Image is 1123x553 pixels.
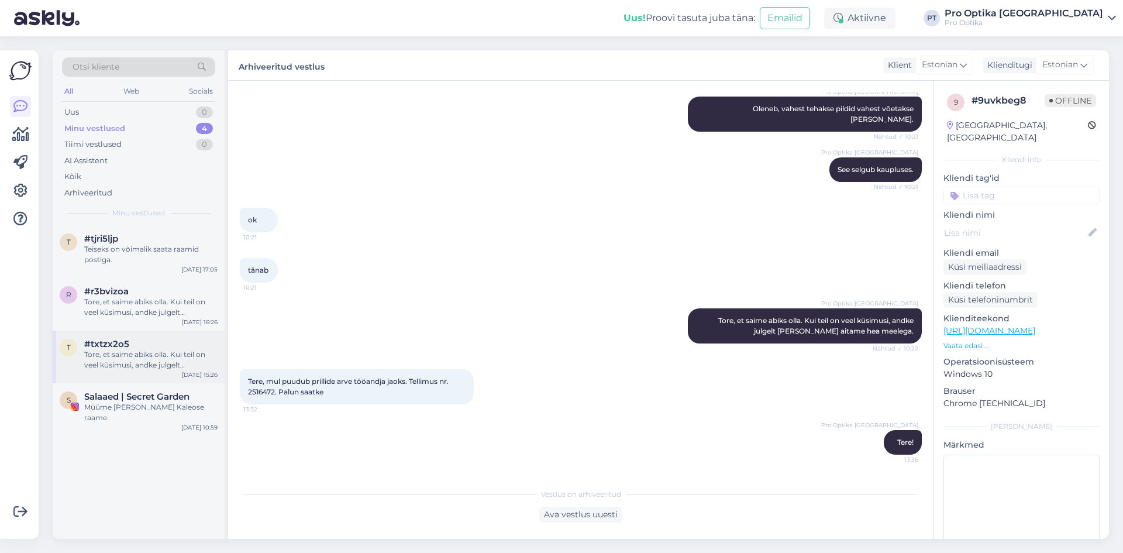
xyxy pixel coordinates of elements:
b: Uus! [623,12,646,23]
span: Tere, mul puudub prillide arve tööandja jaoks. Tellimus nr. 2516472. Palun saatke [248,377,450,396]
div: Pro Optika [945,18,1103,28]
span: Oleneb, vahest tehakse pildid vahest võetakse [PERSON_NAME]. [753,104,915,123]
span: Estonian [1042,59,1078,71]
button: Emailid [760,7,810,29]
span: S [67,396,71,404]
span: Pro Optika [GEOGRAPHIC_DATA] [821,421,918,430]
div: Web [121,84,142,99]
span: #txtzx2o5 [84,339,129,349]
span: t [67,343,71,352]
div: Proovi tasuta juba täna: [623,11,755,25]
div: Aktiivne [824,8,895,29]
span: #tjri5ljp [84,233,118,244]
input: Lisa tag [943,187,1100,204]
div: AI Assistent [64,155,108,167]
div: Küsi meiliaadressi [943,259,1026,275]
span: Pro Optika [GEOGRAPHIC_DATA] [821,299,918,308]
span: Tere! [897,438,914,446]
span: Tore, et saime abiks olla. Kui teil on veel küsimusi, andke julgelt [PERSON_NAME] aitame hea meel... [718,316,915,335]
span: Minu vestlused [112,208,165,218]
div: Tiimi vestlused [64,139,122,150]
div: Küsi telefoninumbrit [943,292,1038,308]
p: Kliendi tag'id [943,172,1100,184]
div: Kliendi info [943,154,1100,165]
span: tänab [248,266,268,274]
span: Pro Optika [GEOGRAPHIC_DATA] [821,471,918,480]
div: 0 [196,107,213,118]
span: Pro Optika [GEOGRAPHIC_DATA] [821,148,918,157]
div: Klient [883,59,912,71]
div: Socials [187,84,215,99]
span: Vestlus on arhiveeritud [541,489,621,500]
div: Ava vestlus uuesti [539,507,622,523]
div: Arhiveeritud [64,187,112,199]
a: [URL][DOMAIN_NAME] [943,325,1035,336]
p: Vaata edasi ... [943,341,1100,351]
span: Nähtud ✓ 10:22 [873,344,918,353]
span: Otsi kliente [73,61,119,73]
div: Uus [64,107,79,118]
span: Nähtud ✓ 10:21 [874,132,918,141]
span: ok [248,215,257,224]
span: t [67,238,71,246]
div: [DATE] 16:26 [182,318,218,327]
img: Askly Logo [9,60,32,82]
span: 13:32 [243,405,287,414]
div: Pro Optika [GEOGRAPHIC_DATA] [945,9,1103,18]
div: # 9uvkbeg8 [972,94,1045,108]
div: Minu vestlused [64,123,125,135]
span: 13:36 [874,455,918,464]
div: Klienditugi [983,59,1032,71]
div: PT [924,10,940,26]
div: [DATE] 15:26 [182,370,218,379]
div: [GEOGRAPHIC_DATA], [GEOGRAPHIC_DATA] [947,119,1088,144]
div: [DATE] 10:59 [181,423,218,432]
span: Nähtud ✓ 10:21 [874,183,918,191]
span: Estonian [922,59,957,71]
p: Brauser [943,385,1100,397]
a: Pro Optika [GEOGRAPHIC_DATA]Pro Optika [945,9,1116,28]
p: Kliendi email [943,247,1100,259]
span: 10:21 [243,233,287,242]
div: Tore, et saime abiks olla. Kui teil on veel küsimusi, andke julgelt [PERSON_NAME] aitame hea meel... [84,349,218,370]
div: 4 [196,123,213,135]
span: r [66,290,71,299]
p: Operatsioonisüsteem [943,356,1100,368]
div: 0 [196,139,213,150]
label: Arhiveeritud vestlus [239,57,325,73]
p: Märkmed [943,439,1100,451]
input: Lisa nimi [944,226,1086,239]
div: Tore, et saime abiks olla. Kui teil on veel küsimusi, andke julgelt [PERSON_NAME] aitame hea meel... [84,297,218,318]
p: Klienditeekond [943,312,1100,325]
div: [DATE] 17:05 [181,265,218,274]
span: #r3bvizoa [84,286,129,297]
span: 9 [954,98,958,107]
div: Kõik [64,171,81,183]
div: [PERSON_NAME] [943,421,1100,432]
span: 10:21 [243,283,287,292]
span: Offline [1045,94,1096,107]
p: Windows 10 [943,368,1100,380]
div: All [62,84,75,99]
span: Salaaed | Secret Garden [84,391,190,402]
div: Teiseks on võimalik saata raamid postiga. [84,244,218,265]
p: Kliendi nimi [943,209,1100,221]
p: Kliendi telefon [943,280,1100,292]
p: Chrome [TECHNICAL_ID] [943,397,1100,410]
span: See selgub kaupluses. [838,165,914,174]
div: Müüme [PERSON_NAME] Kaleose raame. [84,402,218,423]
